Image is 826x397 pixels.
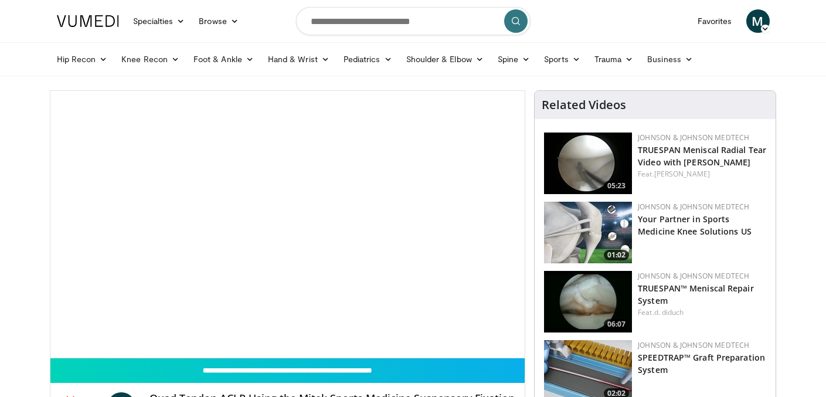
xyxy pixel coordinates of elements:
[604,250,629,260] span: 01:02
[192,9,246,33] a: Browse
[654,307,684,317] a: d. diduch
[542,98,626,112] h4: Related Videos
[638,340,749,350] a: Johnson & Johnson MedTech
[544,271,632,332] a: 06:07
[691,9,739,33] a: Favorites
[491,47,537,71] a: Spine
[544,202,632,263] a: 01:02
[638,307,766,318] div: Feat.
[114,47,186,71] a: Knee Recon
[50,91,525,358] video-js: Video Player
[638,144,766,168] a: TRUESPAN Meniscal Radial Tear Video with [PERSON_NAME]
[587,47,641,71] a: Trauma
[50,47,115,71] a: Hip Recon
[638,352,765,375] a: SPEEDTRAP™ Graft Preparation System
[640,47,700,71] a: Business
[399,47,491,71] a: Shoulder & Elbow
[638,202,749,212] a: Johnson & Johnson MedTech
[638,133,749,142] a: Johnson & Johnson MedTech
[544,133,632,194] img: a9cbc79c-1ae4-425c-82e8-d1f73baa128b.150x105_q85_crop-smart_upscale.jpg
[604,181,629,191] span: 05:23
[746,9,770,33] a: M
[654,169,710,179] a: [PERSON_NAME]
[296,7,531,35] input: Search topics, interventions
[544,271,632,332] img: e42d750b-549a-4175-9691-fdba1d7a6a0f.150x105_q85_crop-smart_upscale.jpg
[186,47,261,71] a: Foot & Ankle
[336,47,399,71] a: Pediatrics
[638,213,752,237] a: Your Partner in Sports Medicine Knee Solutions US
[126,9,192,33] a: Specialties
[261,47,336,71] a: Hand & Wrist
[638,283,754,306] a: TRUESPAN™ Meniscal Repair System
[57,15,119,27] img: VuMedi Logo
[604,319,629,330] span: 06:07
[544,202,632,263] img: 0543fda4-7acd-4b5c-b055-3730b7e439d4.150x105_q85_crop-smart_upscale.jpg
[638,271,749,281] a: Johnson & Johnson MedTech
[544,133,632,194] a: 05:23
[638,169,766,179] div: Feat.
[537,47,587,71] a: Sports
